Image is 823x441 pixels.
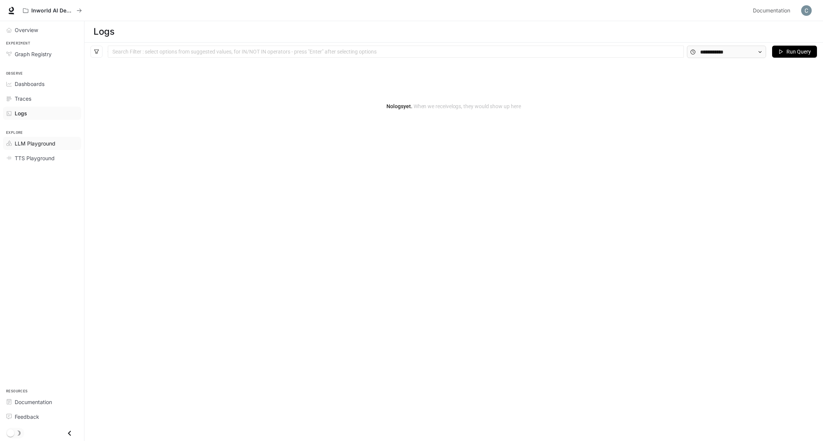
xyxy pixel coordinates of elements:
span: Dashboards [15,80,44,88]
article: No logs yet. [386,102,521,110]
a: Logs [3,107,81,120]
span: Traces [15,95,31,103]
button: Close drawer [61,426,78,441]
span: Dark mode toggle [7,429,14,437]
a: Overview [3,23,81,37]
p: Inworld AI Demos [31,8,74,14]
a: Graph Registry [3,47,81,61]
span: Documentation [753,6,790,15]
span: LLM Playground [15,139,55,147]
button: User avatar [799,3,814,18]
span: Run Query [786,47,811,56]
a: TTS Playground [3,152,81,165]
a: Documentation [750,3,796,18]
span: Overview [15,26,38,34]
a: Documentation [3,395,81,409]
button: filter [90,46,103,58]
span: Feedback [15,413,39,421]
span: When we receive logs , they would show up here [412,103,521,109]
button: All workspaces [20,3,85,18]
a: Dashboards [3,77,81,90]
span: Logs [15,109,27,117]
h1: Logs [93,24,114,39]
a: Feedback [3,410,81,423]
span: TTS Playground [15,154,55,162]
span: filter [94,49,99,54]
span: Graph Registry [15,50,52,58]
a: LLM Playground [3,137,81,150]
span: Documentation [15,398,52,406]
img: User avatar [801,5,812,16]
button: Run Query [772,46,817,58]
a: Traces [3,92,81,105]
